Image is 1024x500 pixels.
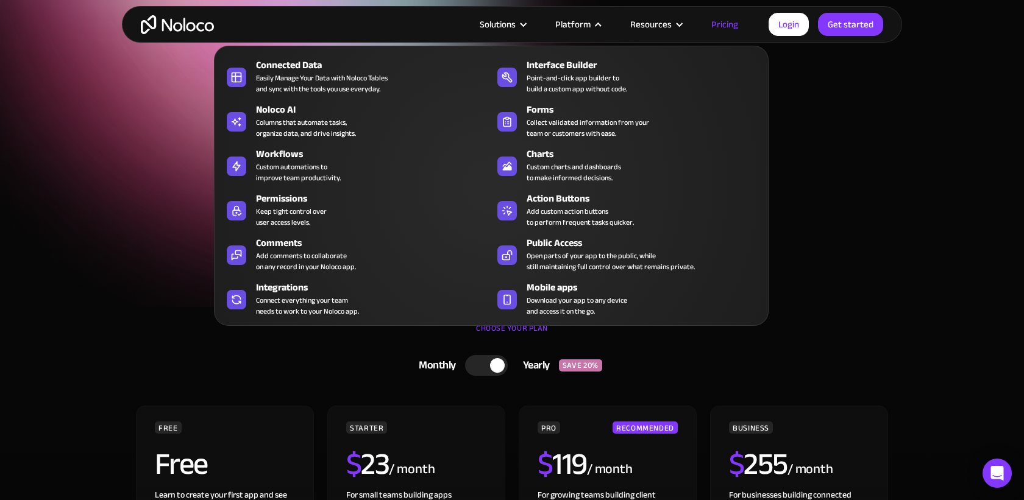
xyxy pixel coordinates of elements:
[346,449,389,479] h2: 23
[155,449,208,479] h2: Free
[527,117,649,139] div: Collect validated information from your team or customers with ease.
[818,13,883,36] a: Get started
[256,102,497,117] div: Noloco AI
[404,356,465,375] div: Monthly
[256,117,356,139] div: Columns that automate tasks, organize data, and drive insights.
[221,144,491,186] a: WorkflowsCustom automations toimprove team productivity.
[788,460,833,479] div: / month
[134,189,890,207] h2: Start for free. Upgrade to support your business at any stage.
[256,147,497,161] div: Workflows
[559,359,602,371] div: SAVE 20%
[491,278,762,319] a: Mobile appsDownload your app to any deviceand access it on the go.
[221,55,491,97] a: Connected DataEasily Manage Your Data with Noloco Tablesand sync with the tools you use everyday.
[491,144,762,186] a: ChartsCustom charts and dashboardsto make informed decisions.
[256,280,497,295] div: Integrations
[221,100,491,141] a: Noloco AIColumns that automate tasks,organize data, and drive insights.
[527,236,767,250] div: Public Access
[615,16,696,32] div: Resources
[346,421,387,434] div: STARTER
[527,102,767,117] div: Forms
[729,421,773,434] div: BUSINESS
[527,280,767,295] div: Mobile apps
[256,191,497,206] div: Permissions
[527,295,627,317] span: Download your app to any device and access it on the go.
[256,161,341,183] div: Custom automations to improve team productivity.
[527,206,634,228] div: Add custom action buttons to perform frequent tasks quicker.
[555,16,591,32] div: Platform
[491,189,762,230] a: Action ButtonsAdd custom action buttonsto perform frequent tasks quicker.
[221,233,491,275] a: CommentsAdd comments to collaborateon any record in your Noloco app.
[769,13,809,36] a: Login
[527,161,621,183] div: Custom charts and dashboards to make informed decisions.
[538,435,553,493] span: $
[346,435,361,493] span: $
[480,16,516,32] div: Solutions
[256,58,497,72] div: Connected Data
[155,421,182,434] div: FREE
[389,460,435,479] div: / month
[221,278,491,319] a: IntegrationsConnect everything your teamneeds to work to your Noloco app.
[221,189,491,230] a: PermissionsKeep tight control overuser access levels.
[983,459,1012,488] div: Open Intercom Messenger
[491,100,762,141] a: FormsCollect validated information from yourteam or customers with ease.
[527,250,695,272] div: Open parts of your app to the public, while still maintaining full control over what remains priv...
[538,421,560,434] div: PRO
[540,16,615,32] div: Platform
[630,16,672,32] div: Resources
[729,435,744,493] span: $
[508,356,559,375] div: Yearly
[527,147,767,161] div: Charts
[491,233,762,275] a: Public AccessOpen parts of your app to the public, whilestill maintaining full control over what ...
[613,421,678,434] div: RECOMMENDED
[256,250,356,272] div: Add comments to collaborate on any record in your Noloco app.
[256,236,497,250] div: Comments
[729,449,788,479] h2: 255
[587,460,633,479] div: / month
[538,449,587,479] h2: 119
[527,191,767,206] div: Action Buttons
[134,104,890,177] h1: Flexible Pricing Designed for Business
[256,206,327,228] div: Keep tight control over user access levels.
[141,15,214,34] a: home
[491,55,762,97] a: Interface BuilderPoint-and-click app builder tobuild a custom app without code.
[464,16,540,32] div: Solutions
[134,319,890,350] div: CHOOSE YOUR PLAN
[214,29,769,326] nav: Platform
[696,16,753,32] a: Pricing
[527,72,627,94] div: Point-and-click app builder to build a custom app without code.
[256,295,359,317] div: Connect everything your team needs to work to your Noloco app.
[256,72,388,94] div: Easily Manage Your Data with Noloco Tables and sync with the tools you use everyday.
[527,58,767,72] div: Interface Builder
